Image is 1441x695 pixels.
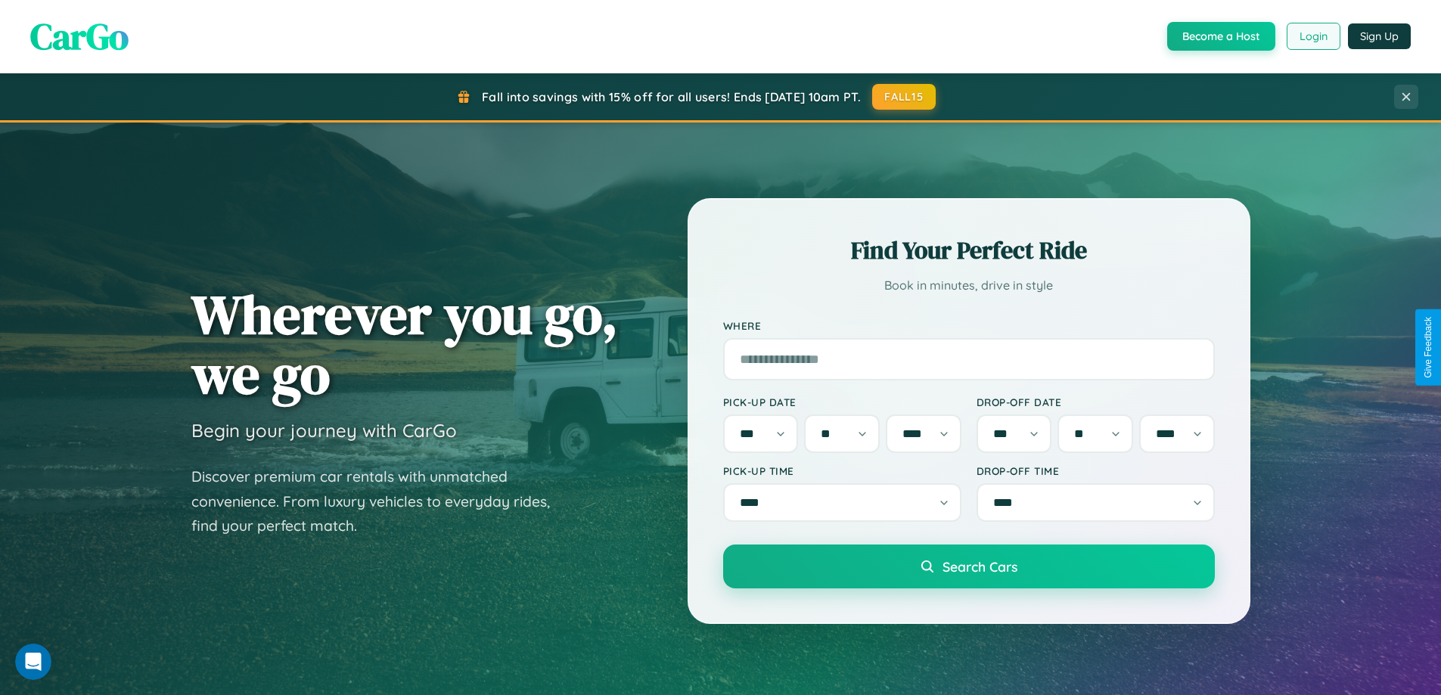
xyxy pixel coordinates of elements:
iframe: Intercom live chat [15,644,51,680]
button: Become a Host [1167,22,1275,51]
button: Search Cars [723,545,1215,588]
p: Book in minutes, drive in style [723,275,1215,296]
button: Sign Up [1348,23,1411,49]
label: Pick-up Time [723,464,961,477]
h3: Begin your journey with CarGo [191,419,457,442]
p: Discover premium car rentals with unmatched convenience. From luxury vehicles to everyday rides, ... [191,464,570,538]
label: Pick-up Date [723,396,961,408]
span: Fall into savings with 15% off for all users! Ends [DATE] 10am PT. [482,89,861,104]
button: Login [1287,23,1340,50]
span: Search Cars [943,558,1017,575]
label: Where [723,319,1215,332]
label: Drop-off Time [977,464,1215,477]
h2: Find Your Perfect Ride [723,234,1215,267]
div: Give Feedback [1423,317,1433,378]
button: FALL15 [872,84,936,110]
h1: Wherever you go, we go [191,284,618,404]
span: CarGo [30,11,129,61]
label: Drop-off Date [977,396,1215,408]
